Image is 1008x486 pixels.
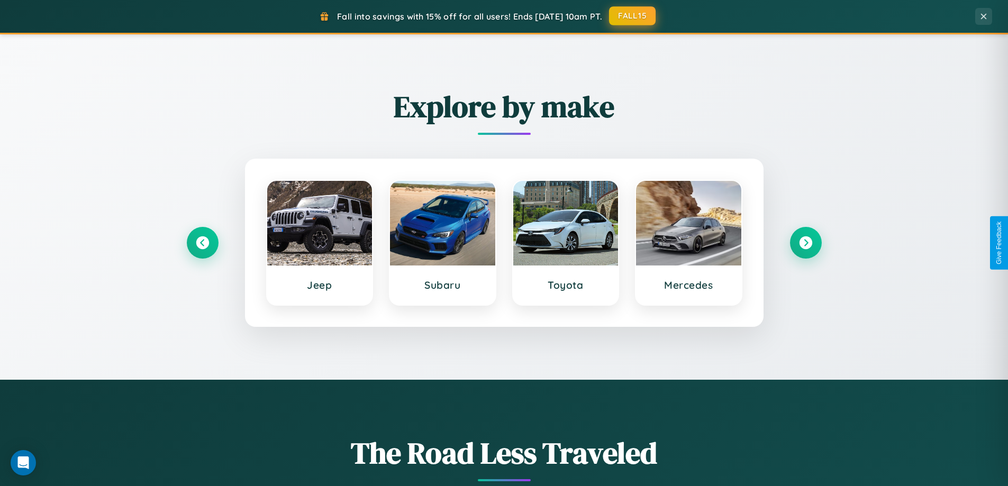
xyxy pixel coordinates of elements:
[337,11,602,22] span: Fall into savings with 15% off for all users! Ends [DATE] 10am PT.
[647,279,731,291] h3: Mercedes
[11,450,36,475] div: Open Intercom Messenger
[278,279,362,291] h3: Jeep
[609,6,656,25] button: FALL15
[524,279,608,291] h3: Toyota
[187,433,822,473] h1: The Road Less Traveled
[187,86,822,127] h2: Explore by make
[401,279,485,291] h3: Subaru
[995,222,1003,264] div: Give Feedback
